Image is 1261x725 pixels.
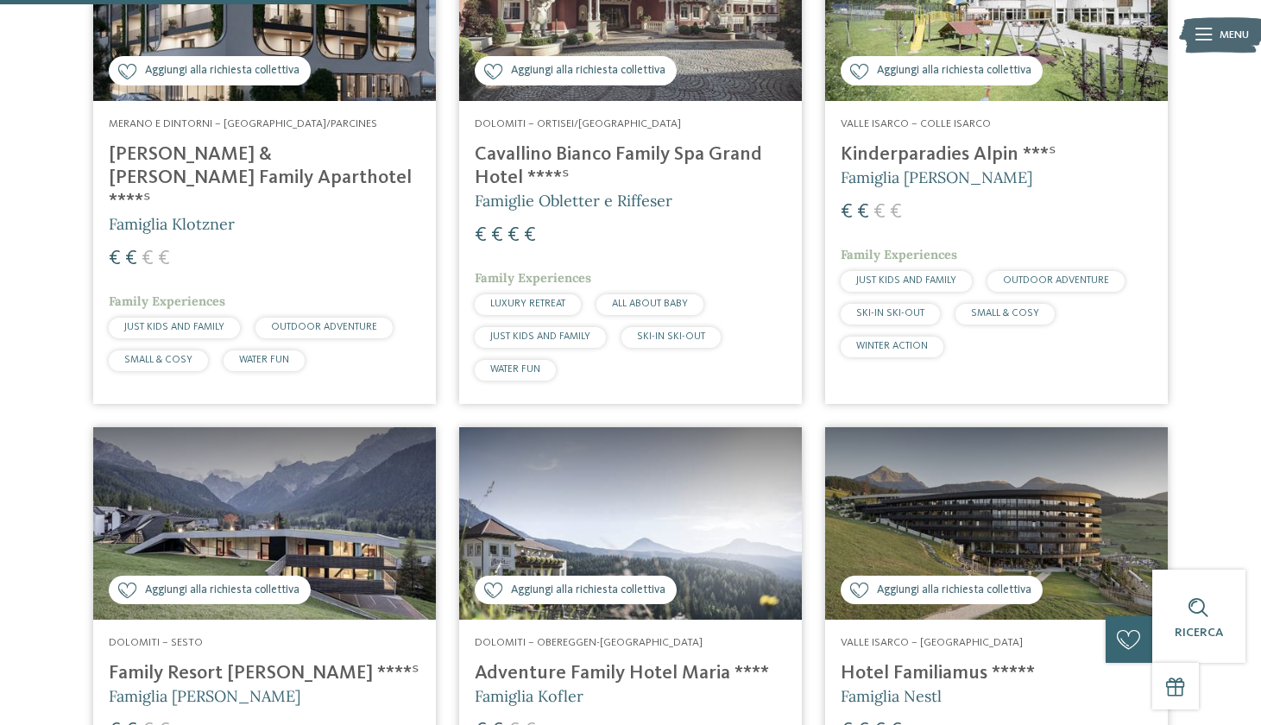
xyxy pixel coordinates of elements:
[490,299,565,309] span: LUXURY RETREAT
[109,662,420,685] h4: Family Resort [PERSON_NAME] ****ˢ
[873,202,886,223] span: €
[459,427,802,620] img: Adventure Family Hotel Maria ****
[841,143,1152,167] h4: Kinderparadies Alpin ***ˢ
[841,167,1032,187] span: Famiglia [PERSON_NAME]
[109,214,235,234] span: Famiglia Klotzner
[841,247,957,262] span: Family Experiences
[475,118,681,129] span: Dolomiti – Ortisei/[GEOGRAPHIC_DATA]
[239,355,289,365] span: WATER FUN
[612,299,688,309] span: ALL ABOUT BABY
[825,427,1168,620] img: Cercate un hotel per famiglie? Qui troverete solo i migliori!
[856,308,924,318] span: SKI-IN SKI-OUT
[877,583,1031,599] span: Aggiungi alla richiesta collettiva
[475,686,583,706] span: Famiglia Kofler
[890,202,902,223] span: €
[475,191,672,211] span: Famiglie Obletter e Riffeser
[271,322,377,332] span: OUTDOOR ADVENTURE
[508,225,520,246] span: €
[109,686,300,706] span: Famiglia [PERSON_NAME]
[124,355,192,365] span: SMALL & COSY
[109,293,225,309] span: Family Experiences
[475,270,591,286] span: Family Experiences
[841,202,853,223] span: €
[158,249,170,269] span: €
[490,364,540,375] span: WATER FUN
[841,637,1023,648] span: Valle Isarco – [GEOGRAPHIC_DATA]
[475,143,786,190] h4: Cavallino Bianco Family Spa Grand Hotel ****ˢ
[1003,275,1109,286] span: OUTDOOR ADVENTURE
[109,143,420,213] h4: [PERSON_NAME] & [PERSON_NAME] Family Aparthotel ****ˢ
[93,427,436,620] img: Family Resort Rainer ****ˢ
[857,202,869,223] span: €
[475,662,786,685] h4: Adventure Family Hotel Maria ****
[1175,627,1223,639] span: Ricerca
[490,331,590,342] span: JUST KIDS AND FAMILY
[841,686,942,706] span: Famiglia Nestl
[491,225,503,246] span: €
[856,275,956,286] span: JUST KIDS AND FAMILY
[109,118,377,129] span: Merano e dintorni – [GEOGRAPHIC_DATA]/Parcines
[145,583,299,599] span: Aggiungi alla richiesta collettiva
[109,249,121,269] span: €
[124,322,224,332] span: JUST KIDS AND FAMILY
[475,225,487,246] span: €
[145,63,299,79] span: Aggiungi alla richiesta collettiva
[475,637,703,648] span: Dolomiti – Obereggen-[GEOGRAPHIC_DATA]
[511,583,665,599] span: Aggiungi alla richiesta collettiva
[511,63,665,79] span: Aggiungi alla richiesta collettiva
[125,249,137,269] span: €
[109,637,203,648] span: Dolomiti – Sesto
[856,341,928,351] span: WINTER ACTION
[877,63,1031,79] span: Aggiungi alla richiesta collettiva
[142,249,154,269] span: €
[637,331,705,342] span: SKI-IN SKI-OUT
[524,225,536,246] span: €
[841,118,991,129] span: Valle Isarco – Colle Isarco
[971,308,1039,318] span: SMALL & COSY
